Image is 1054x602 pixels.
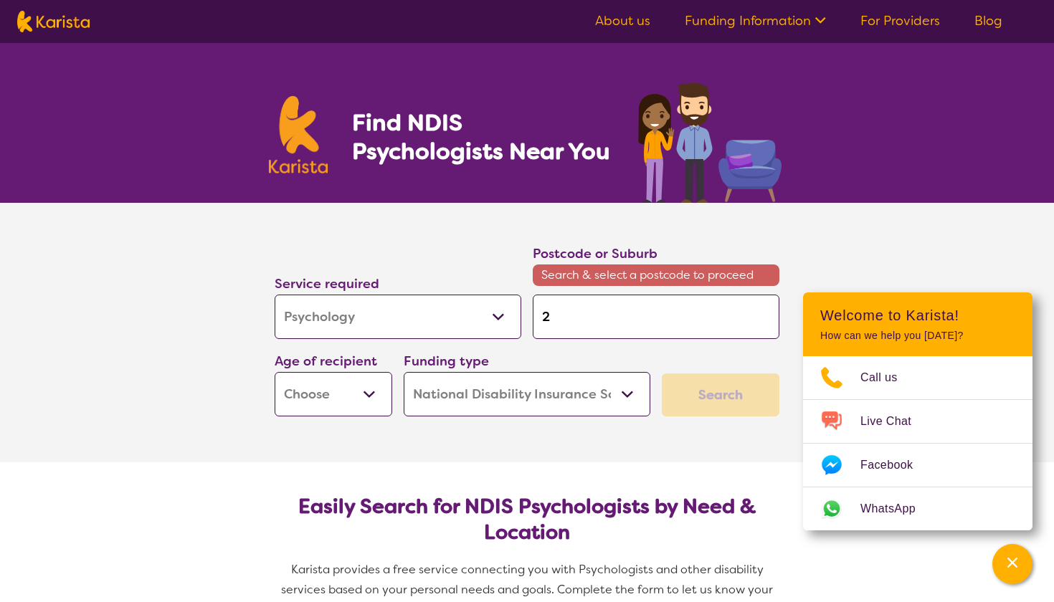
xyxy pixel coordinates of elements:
[820,307,1015,324] h2: Welcome to Karista!
[595,12,650,29] a: About us
[685,12,826,29] a: Funding Information
[820,330,1015,342] p: How can we help you [DATE]?
[803,356,1032,530] ul: Choose channel
[974,12,1002,29] a: Blog
[352,108,617,166] h1: Find NDIS Psychologists Near You
[860,454,930,476] span: Facebook
[633,77,785,203] img: psychology
[533,295,779,339] input: Type
[17,11,90,32] img: Karista logo
[860,367,915,388] span: Call us
[275,275,379,292] label: Service required
[286,494,768,545] h2: Easily Search for NDIS Psychologists by Need & Location
[803,487,1032,530] a: Web link opens in a new tab.
[860,411,929,432] span: Live Chat
[533,245,657,262] label: Postcode or Suburb
[533,264,779,286] span: Search & select a postcode to proceed
[860,498,933,520] span: WhatsApp
[275,353,377,370] label: Age of recipient
[992,544,1032,584] button: Channel Menu
[404,353,489,370] label: Funding type
[860,12,940,29] a: For Providers
[269,96,328,173] img: Karista logo
[803,292,1032,530] div: Channel Menu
